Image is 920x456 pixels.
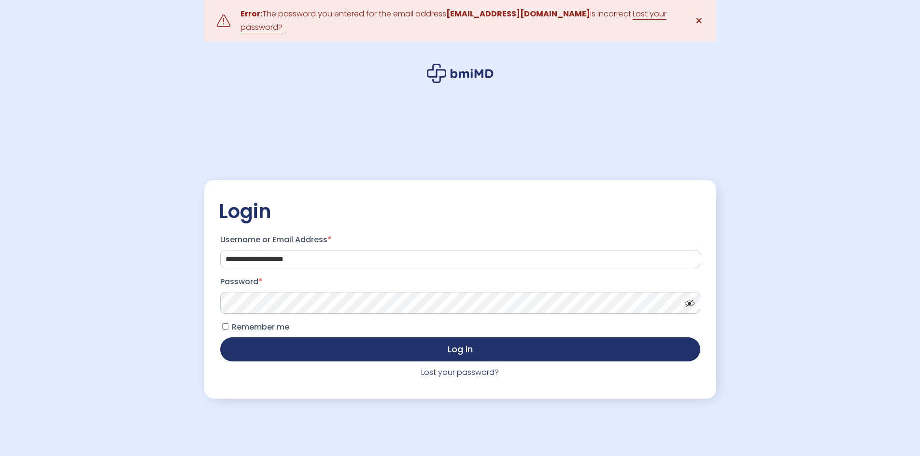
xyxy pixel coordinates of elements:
label: Password [220,274,700,290]
label: Username or Email Address [220,232,700,248]
button: Log in [220,337,700,361]
a: ✕ [690,11,709,30]
input: Remember me [222,323,228,330]
span: Remember me [232,321,289,332]
span: ✕ [695,14,703,28]
a: Lost your password? [421,367,499,378]
h2: Login [219,199,702,223]
strong: [EMAIL_ADDRESS][DOMAIN_NAME] [446,8,590,19]
div: The password you entered for the email address is incorrect. [241,7,680,34]
strong: Error: [241,8,262,19]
